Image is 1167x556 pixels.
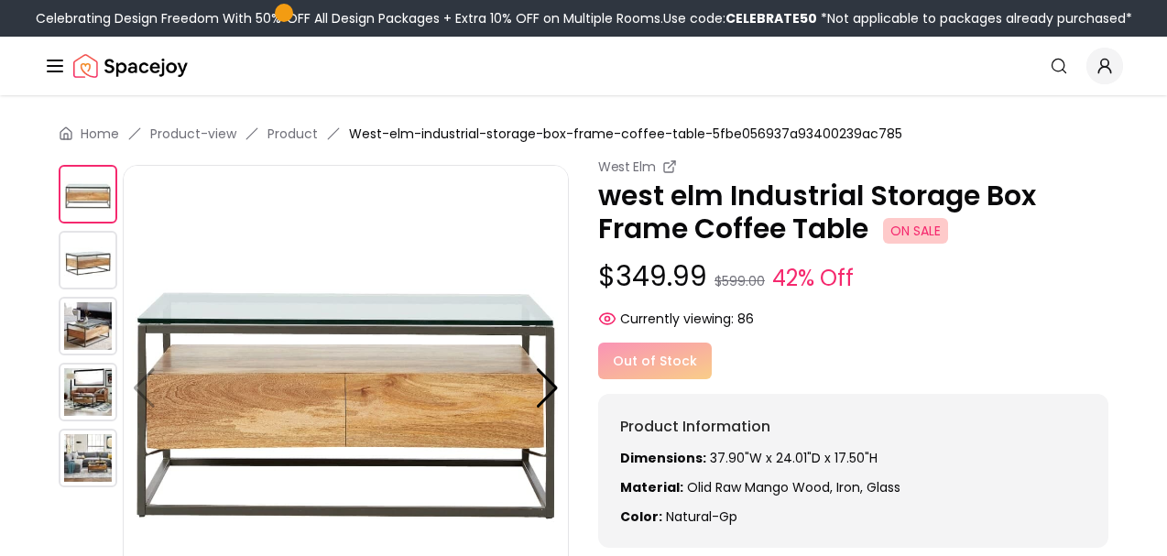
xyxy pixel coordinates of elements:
[59,297,117,355] img: https://storage.googleapis.com/spacejoy-main/assets/5fbe056937a93400239ac785/product_2_n4ek1ijgbbo6
[620,310,734,328] span: Currently viewing:
[598,180,1108,245] p: west elm Industrial Storage Box Frame Coffee Table
[73,48,188,84] a: Spacejoy
[36,9,1132,27] div: Celebrating Design Freedom With 50% OFF All Design Packages + Extra 10% OFF on Multiple Rooms.
[620,449,706,467] strong: Dimensions:
[620,507,662,526] strong: Color:
[725,9,817,27] b: CELEBRATE50
[737,310,754,328] span: 86
[267,125,318,143] a: Product
[620,416,1086,438] h6: Product Information
[598,260,1108,295] p: $349.99
[883,218,948,244] span: ON SALE
[687,478,900,496] span: olid raw mango wood, Iron, glass
[59,125,1108,143] nav: breadcrumb
[663,9,817,27] span: Use code:
[714,272,765,290] small: $599.00
[59,231,117,289] img: https://storage.googleapis.com/spacejoy-main/assets/5fbe056937a93400239ac785/product_1_g37alfk8540f
[772,262,854,295] small: 42% Off
[620,449,1086,467] p: 37.90"W x 24.01"D x 17.50"H
[817,9,1132,27] span: *Not applicable to packages already purchased*
[349,125,902,143] span: West-elm-industrial-storage-box-frame-coffee-table-5fbe056937a93400239ac785
[620,478,683,496] strong: Material:
[59,429,117,487] img: https://storage.googleapis.com/spacejoy-main/assets/5fbe056937a93400239ac785/product_4_4oh30km4opg8
[598,158,655,176] small: West Elm
[59,363,117,421] img: https://storage.googleapis.com/spacejoy-main/assets/5fbe056937a93400239ac785/product_3_0c3hbn73hb507
[666,507,737,526] span: natural-gp
[150,125,236,143] a: Product-view
[44,37,1123,95] nav: Global
[59,165,117,223] img: https://storage.googleapis.com/spacejoy-main/assets/5fbe056937a93400239ac785/product_0_mj6072nc593f
[73,48,188,84] img: Spacejoy Logo
[81,125,119,143] a: Home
